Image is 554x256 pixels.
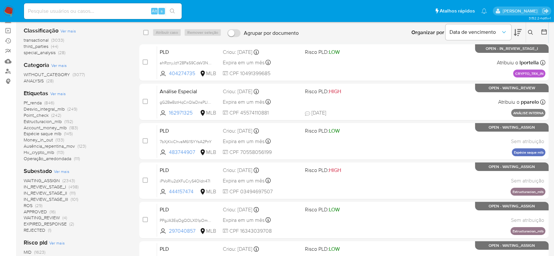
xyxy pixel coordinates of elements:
span: Alt [152,8,157,14]
span: s [161,8,163,14]
a: Sair [542,8,549,14]
p: eduardo.dutra@mercadolivre.com [503,8,540,14]
span: Atalhos rápidos [440,8,475,14]
input: Pesquise usuários ou casos... [24,7,182,15]
span: 3.152.2-hotfix-1 [529,15,551,21]
a: Notificações [481,8,487,14]
button: search-icon [166,7,179,16]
